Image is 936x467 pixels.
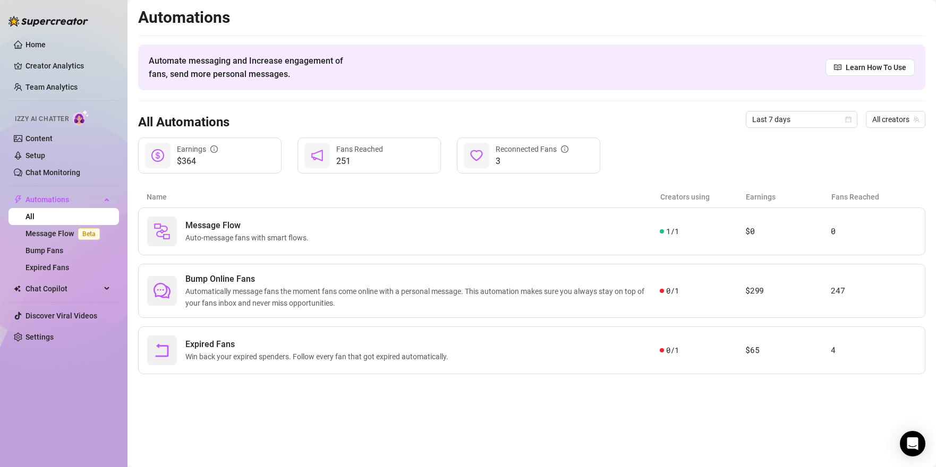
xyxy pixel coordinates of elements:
img: logo-BBDzfeDw.svg [8,16,88,27]
span: 251 [336,155,383,168]
span: Automate messaging and Increase engagement of fans, send more personal messages. [149,54,353,81]
a: Chat Monitoring [25,168,80,177]
article: Fans Reached [831,191,917,203]
span: rollback [154,342,171,359]
span: Last 7 days [752,111,851,127]
span: Izzy AI Chatter [15,114,69,124]
span: info-circle [561,145,568,153]
span: comment [154,282,171,299]
article: $65 [745,344,831,357]
article: Name [147,191,660,203]
article: 0 [831,225,916,238]
a: All [25,212,35,221]
span: dollar [151,149,164,162]
div: Open Intercom Messenger [900,431,925,456]
span: team [913,116,920,123]
span: 0 / 1 [666,285,678,297]
span: Automatically message fans the moment fans come online with a personal message. This automation m... [185,286,660,309]
a: Learn How To Use [826,59,915,76]
span: 3 [496,155,568,168]
div: Earnings [177,143,218,155]
a: Expired Fans [25,263,69,272]
article: $0 [745,225,831,238]
span: Fans Reached [336,145,383,153]
span: Beta [78,228,100,240]
span: Auto-message fans with smart flows. [185,232,313,244]
span: read [834,64,841,71]
h2: Automations [138,7,925,28]
a: Bump Fans [25,246,63,255]
span: Chat Copilot [25,280,101,297]
a: Content [25,134,53,143]
a: Setup [25,151,45,160]
article: $299 [745,284,831,297]
a: Message FlowBeta [25,229,104,238]
span: Message Flow [185,219,313,232]
span: Automations [25,191,101,208]
img: AI Chatter [73,110,89,125]
article: 4 [831,344,916,357]
a: Discover Viral Videos [25,312,97,320]
span: Learn How To Use [846,62,906,73]
a: Creator Analytics [25,57,110,74]
span: 0 / 1 [666,344,678,356]
img: svg%3e [154,223,171,240]
span: Win back your expired spenders. Follow every fan that got expired automatically. [185,351,453,362]
div: Reconnected Fans [496,143,568,155]
a: Home [25,40,46,49]
a: Settings [25,333,54,341]
article: Earnings [746,191,831,203]
span: notification [311,149,324,162]
span: $364 [177,155,218,168]
article: Creators using [660,191,746,203]
img: Chat Copilot [14,285,21,292]
span: 1 / 1 [666,226,678,237]
span: Bump Online Fans [185,273,660,286]
h3: All Automations [138,114,229,131]
article: 247 [831,284,916,297]
span: info-circle [210,145,218,153]
a: Team Analytics [25,83,78,91]
span: Expired Fans [185,338,453,351]
span: All creators [872,111,919,127]
span: thunderbolt [14,195,22,204]
span: calendar [845,116,852,123]
span: heart [470,149,483,162]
